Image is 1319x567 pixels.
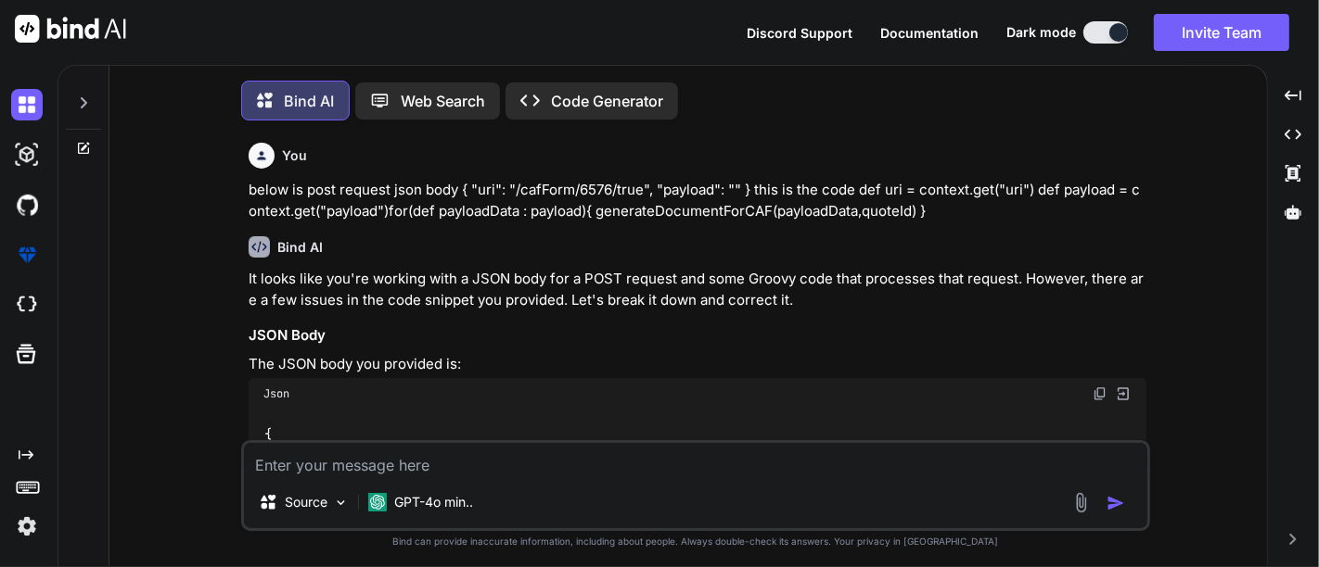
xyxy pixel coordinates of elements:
[394,493,473,511] p: GPT-4o min..
[1154,14,1289,51] button: Invite Team
[249,180,1146,221] p: below is post request json body { "uri": "/cafForm/6576/true", "payload": "" } this is the code d...
[11,239,43,271] img: premium
[249,269,1146,310] p: It looks like you're working with a JSON body for a POST request and some Groovy code that proces...
[1107,494,1125,512] img: icon
[747,25,852,41] span: Discord Support
[1115,385,1132,402] img: Open in Browser
[11,89,43,120] img: darkChat
[11,139,43,170] img: darkAi-studio
[11,189,43,220] img: githubDark
[263,386,289,401] span: Json
[880,23,979,43] button: Documentation
[241,535,1150,548] p: Bind can provide inaccurate information, including about people. Always double-check its answers....
[401,90,485,112] p: Web Search
[249,354,1146,375] p: The JSON body you provided is:
[282,146,307,165] h6: You
[264,425,272,442] span: {
[747,23,852,43] button: Discord Support
[1070,492,1092,513] img: attachment
[333,495,349,510] img: Pick Models
[284,90,334,112] p: Bind AI
[277,238,323,257] h6: Bind AI
[285,493,327,511] p: Source
[11,510,43,542] img: settings
[11,289,43,321] img: cloudideIcon
[1093,386,1108,401] img: copy
[551,90,663,112] p: Code Generator
[1006,23,1076,42] span: Dark mode
[880,25,979,41] span: Documentation
[368,493,387,511] img: GPT-4o mini
[249,325,1146,346] h3: JSON Body
[15,15,126,43] img: Bind AI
